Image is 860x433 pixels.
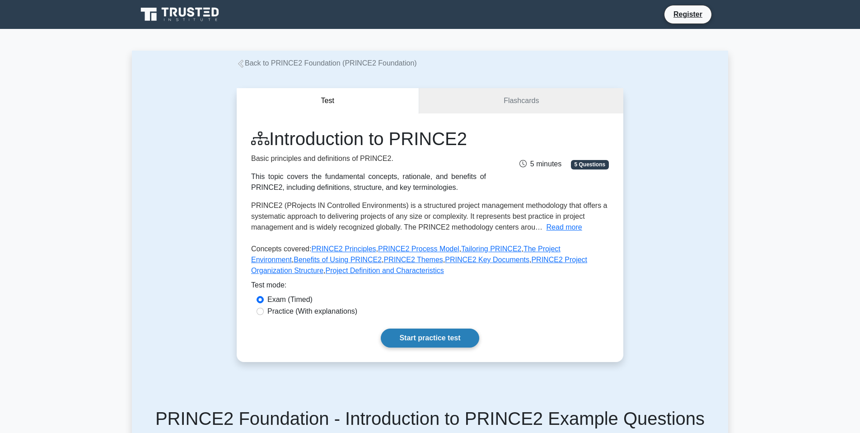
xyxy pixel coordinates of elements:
button: Test [237,88,419,114]
a: PRINCE2 Principles [311,245,376,253]
span: 5 minutes [519,160,561,168]
span: PRINCE2 (PRojects IN Controlled Environments) is a structured project management methodology that... [251,202,608,231]
a: PRINCE2 Key Documents [445,256,529,264]
a: Project Definition and Characteristics [326,267,444,274]
a: Start practice test [381,329,479,348]
h1: Introduction to PRINCE2 [251,128,486,150]
label: Practice (With explanations) [267,306,357,317]
a: Tailoring PRINCE2 [461,245,521,253]
p: Basic principles and definitions of PRINCE2. [251,153,486,164]
a: Back to PRINCE2 Foundation (PRINCE2 Foundation) [237,59,417,67]
a: PRINCE2 Process Model [378,245,459,253]
div: This topic covers the fundamental concepts, rationale, and benefits of PRINCE2, including definit... [251,171,486,193]
a: Flashcards [419,88,623,114]
a: PRINCE2 Themes [383,256,443,264]
button: Read more [547,222,582,233]
div: Test mode: [251,280,609,294]
h5: PRINCE2 Foundation - Introduction to PRINCE2 Example Questions [143,408,717,429]
label: Exam (Timed) [267,294,313,305]
a: Benefits of Using PRINCE2 [294,256,382,264]
p: Concepts covered: , , , , , , , , [251,244,609,280]
span: 5 Questions [571,160,609,169]
a: The Project Environment [251,245,561,264]
a: Register [668,9,708,20]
